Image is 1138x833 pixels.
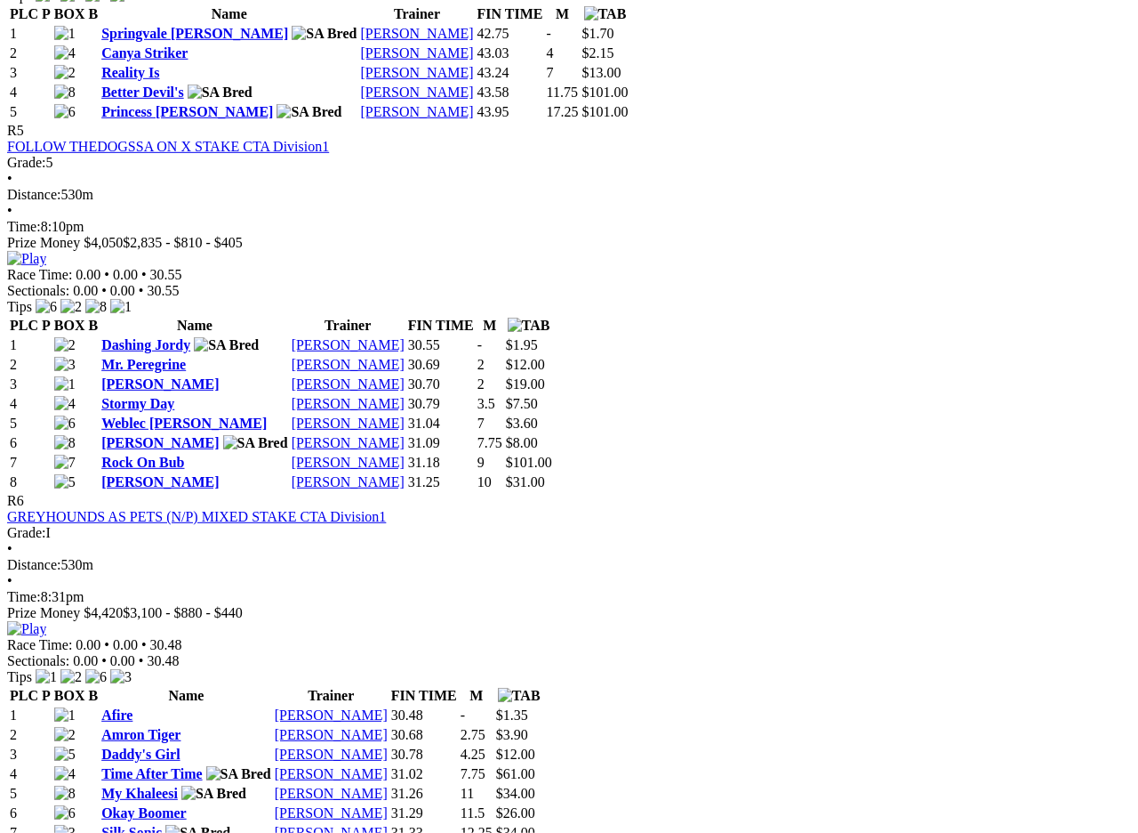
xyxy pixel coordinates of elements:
td: 42.75 [477,25,544,43]
span: • [7,573,12,588]
td: 30.68 [390,726,458,744]
a: [PERSON_NAME] [101,435,219,450]
img: 1 [54,708,76,724]
span: 0.00 [113,267,138,282]
a: [PERSON_NAME] [292,396,405,411]
span: Time: [7,219,41,234]
text: 17.25 [546,104,578,119]
a: [PERSON_NAME] [101,474,219,489]
a: Better Devil's [101,85,184,100]
span: • [7,203,12,218]
a: Okay Boomer [101,805,187,821]
div: Prize Money $4,420 [7,605,1131,621]
text: - [477,337,482,352]
img: 2 [60,669,82,685]
th: FIN TIME [390,687,458,705]
a: [PERSON_NAME] [275,747,388,762]
a: [PERSON_NAME] [292,455,405,470]
img: SA Bred [223,435,288,451]
td: 30.69 [407,356,475,374]
td: 6 [9,805,52,822]
div: I [7,525,1131,541]
span: P [42,6,51,21]
span: 30.48 [147,653,179,668]
td: 31.18 [407,454,475,472]
span: BOX [54,688,85,703]
img: 3 [110,669,132,685]
td: 30.79 [407,395,475,413]
td: 31.02 [390,765,458,783]
img: 6 [85,669,107,685]
img: 4 [54,766,76,782]
a: Time After Time [101,766,202,781]
td: 4 [9,395,52,413]
img: 2 [54,337,76,353]
td: 1 [9,336,52,354]
span: • [141,637,147,652]
div: 8:31pm [7,589,1131,605]
text: 4.25 [461,747,485,762]
td: 7 [9,454,52,472]
span: • [141,267,147,282]
td: 31.09 [407,434,475,452]
span: 0.00 [110,283,135,298]
span: Sectionals: [7,283,69,298]
span: Race Time: [7,267,72,282]
th: Name [100,317,289,335]
span: • [139,653,144,668]
span: Time: [7,589,41,604]
span: $12.00 [506,357,545,372]
span: BOX [54,6,85,21]
td: 6 [9,434,52,452]
img: 1 [36,669,57,685]
img: 4 [54,45,76,61]
span: $26.00 [496,805,535,821]
a: [PERSON_NAME] [292,435,405,450]
span: B [88,688,98,703]
span: Distance: [7,557,60,572]
td: 31.25 [407,473,475,491]
div: 530m [7,187,1131,203]
span: • [104,267,109,282]
div: Prize Money $4,050 [7,235,1131,251]
a: [PERSON_NAME] [292,337,405,352]
text: 7.75 [461,766,485,781]
span: $1.70 [581,26,613,41]
th: FIN TIME [407,317,475,335]
span: $31.00 [506,474,545,489]
img: 1 [54,376,76,392]
td: 2 [9,356,52,374]
span: $2.15 [581,45,613,61]
span: R5 [7,123,24,138]
a: Rock On Bub [101,455,184,470]
span: • [139,283,144,298]
text: 7 [546,65,553,80]
img: 1 [110,299,132,315]
span: 0.00 [113,637,138,652]
span: Distance: [7,187,60,202]
span: Tips [7,669,32,684]
span: $7.50 [506,396,538,411]
td: 43.24 [477,64,544,82]
img: SA Bred [181,786,246,802]
span: $101.00 [506,455,552,470]
span: BOX [54,318,85,333]
img: 6 [54,104,76,120]
span: R6 [7,493,24,508]
div: 530m [7,557,1131,573]
a: FOLLOW THEDOGSSA ON X STAKE CTA Division1 [7,139,329,154]
img: 7 [54,455,76,471]
span: PLC [10,6,38,21]
span: PLC [10,318,38,333]
text: 10 [477,474,492,489]
span: Race Time: [7,637,72,652]
td: 43.58 [477,84,544,101]
span: 0.00 [76,267,100,282]
td: 4 [9,84,52,101]
img: SA Bred [188,85,252,101]
img: 4 [54,396,76,412]
td: 30.70 [407,376,475,393]
td: 30.48 [390,707,458,724]
text: 2 [477,376,485,392]
a: [PERSON_NAME] [101,376,219,392]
